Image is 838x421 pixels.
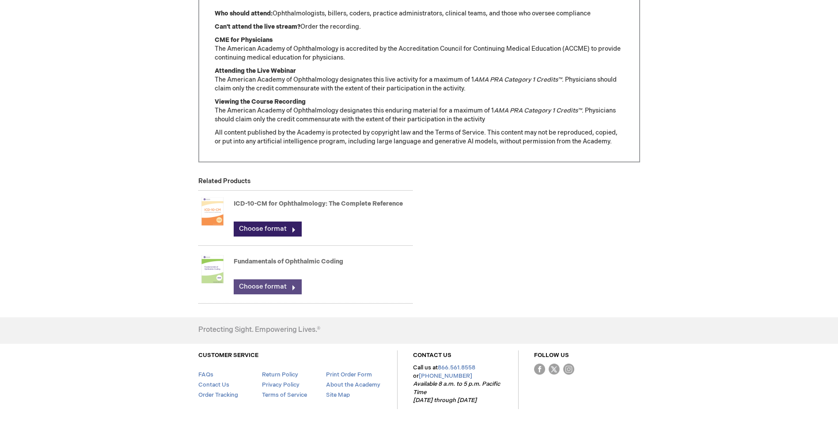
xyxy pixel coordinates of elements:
a: Choose format [234,279,302,294]
em: AMA PRA Category 1 Credits™ [494,107,582,114]
a: Order Tracking [198,391,238,398]
a: Fundamentals of Ophthalmic Coding [234,258,343,265]
img: Facebook [534,364,545,375]
strong: Attending the Live Webinar [215,67,296,75]
em: Available 8 a.m. to 5 p.m. Pacific Time [DATE] through [DATE] [413,380,500,404]
strong: CME for Physicians [215,36,273,44]
p: Call us at or [413,364,503,405]
a: FOLLOW US [534,352,569,359]
strong: Viewing the Course Recording [215,98,306,105]
h4: Protecting Sight. Empowering Lives.® [198,326,320,334]
a: ICD-10-CM for Ophthalmology: The Complete Reference [234,200,403,207]
a: CONTACT US [413,352,451,359]
a: [PHONE_NUMBER] [419,372,472,380]
p: The American Academy of Ophthalmology designates this enduring material for a maximum of 1 . Phys... [215,98,624,124]
a: CUSTOMER SERVICE [198,352,258,359]
a: Privacy Policy [262,381,300,388]
strong: Can't attend the live stream? [215,23,300,30]
img: instagram [563,364,574,375]
strong: Who should attend: [215,10,273,17]
p: Order the recording. [215,23,624,31]
a: FAQs [198,371,213,378]
a: About the Academy [326,381,380,388]
img: Twitter [549,364,560,375]
a: Return Policy [262,371,298,378]
img: Fundamentals of Ophthalmic Coding [198,252,227,287]
a: Terms of Service [262,391,307,398]
a: Choose format [234,222,302,237]
p: The American Academy of Ophthalmology designates this live activity for a maximum of 1 . Physicia... [215,67,624,93]
a: Contact Us [198,381,229,388]
a: Site Map [326,391,350,398]
p: Ophthalmologists, billers, coders, practice administrators, clinical teams, and those who oversee... [215,9,624,18]
p: All content published by the Academy is protected by copyright law and the Terms of Service. This... [215,128,624,146]
p: The American Academy of Ophthalmology is accredited by the Accreditation Council for Continuing M... [215,36,624,62]
em: AMA PRA Category 1 Credits™ [474,76,562,83]
a: 866.561.8558 [438,364,475,371]
a: Print Order Form [326,371,372,378]
strong: Related Products [198,177,250,185]
img: ICD-10-CM for Ophthalmology: The Complete Reference [198,194,227,229]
